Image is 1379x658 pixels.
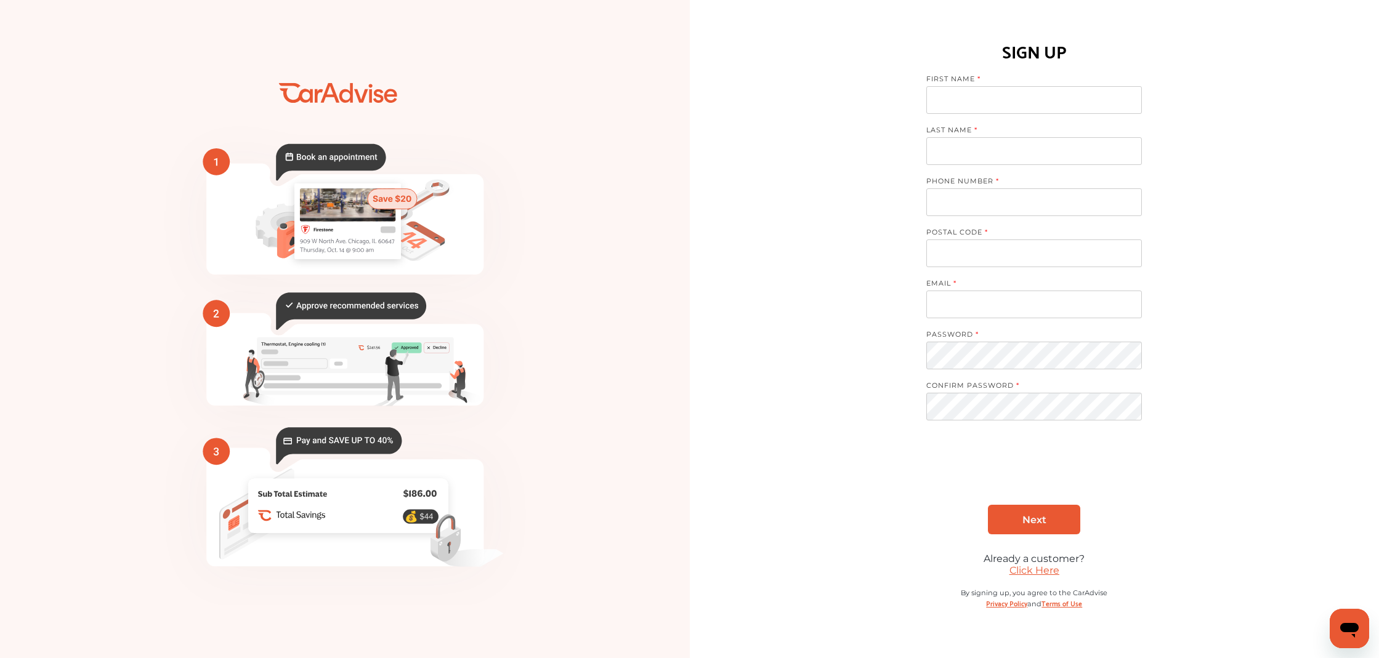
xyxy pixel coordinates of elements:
[986,597,1027,609] a: Privacy Policy
[1002,36,1067,65] h1: SIGN UP
[940,447,1128,496] iframe: reCAPTCHA
[926,588,1142,621] div: By signing up, you agree to the CarAdvise and
[926,279,1130,291] label: EMAIL
[926,330,1130,342] label: PASSWORD
[926,177,1130,188] label: PHONE NUMBER
[1022,514,1046,526] span: Next
[926,228,1130,239] label: POSTAL CODE
[926,74,1130,86] label: FIRST NAME
[1330,609,1369,648] iframe: Button to launch messaging window
[1009,564,1059,576] a: Click Here
[404,510,418,523] text: 💰
[926,126,1130,137] label: LAST NAME
[1041,597,1082,609] a: Terms of Use
[926,553,1142,564] div: Already a customer?
[988,505,1080,534] a: Next
[926,381,1130,393] label: CONFIRM PASSWORD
